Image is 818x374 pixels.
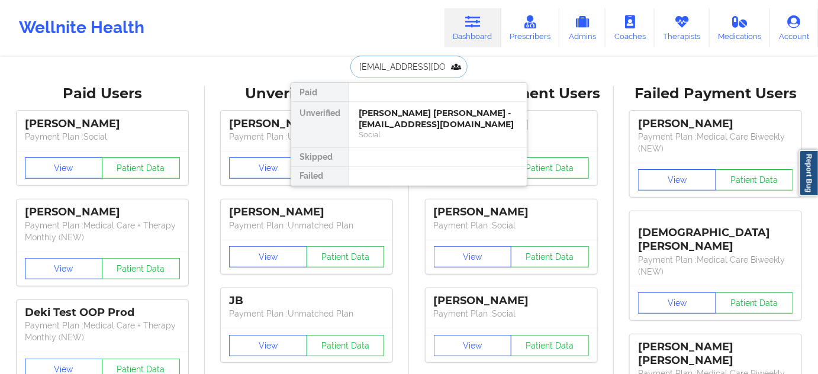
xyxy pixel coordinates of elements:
a: Therapists [655,8,710,47]
p: Payment Plan : Social [434,220,589,231]
a: Dashboard [445,8,501,47]
p: Payment Plan : Unmatched Plan [229,308,384,320]
div: [PERSON_NAME] [638,117,793,131]
div: [PERSON_NAME] [25,117,180,131]
a: Medications [710,8,771,47]
button: View [229,246,307,267]
p: Payment Plan : Medical Care + Therapy Monthly (NEW) [25,320,180,343]
button: View [434,335,512,356]
a: Admins [559,8,606,47]
button: View [638,292,716,314]
div: [PERSON_NAME] [229,205,384,219]
div: Skipped [291,148,349,167]
div: JB [229,294,384,308]
div: Deki Test OOP Prod [25,306,180,320]
div: Social [359,130,517,140]
button: View [25,157,103,179]
button: View [25,258,103,279]
button: Patient Data [511,246,589,267]
div: [PERSON_NAME] [229,117,384,131]
div: Unverified Users [213,85,401,103]
p: Payment Plan : Medical Care Biweekly (NEW) [638,254,793,278]
div: [DEMOGRAPHIC_DATA][PERSON_NAME] [638,217,793,253]
a: Prescribers [501,8,560,47]
button: Patient Data [716,292,794,314]
a: Coaches [606,8,655,47]
button: Patient Data [511,335,589,356]
p: Payment Plan : Social [434,308,589,320]
div: Paid [291,83,349,102]
div: Unverified [291,102,349,148]
div: [PERSON_NAME] [PERSON_NAME] - [EMAIL_ADDRESS][DOMAIN_NAME] [359,108,517,130]
button: View [229,157,307,179]
button: Patient Data [102,157,180,179]
p: Payment Plan : Medical Care + Therapy Monthly (NEW) [25,220,180,243]
a: Account [770,8,818,47]
p: Payment Plan : Unmatched Plan [229,131,384,143]
button: View [638,169,716,191]
button: Patient Data [102,258,180,279]
div: Failed [291,167,349,186]
button: Patient Data [307,335,385,356]
button: View [434,246,512,267]
button: Patient Data [307,246,385,267]
p: Payment Plan : Social [25,131,180,143]
div: [PERSON_NAME] [25,205,180,219]
div: [PERSON_NAME] [434,294,589,308]
div: Paid Users [8,85,197,103]
div: [PERSON_NAME] [PERSON_NAME] [638,340,793,367]
div: Failed Payment Users [622,85,810,103]
button: Patient Data [511,157,589,179]
p: Payment Plan : Medical Care Biweekly (NEW) [638,131,793,154]
div: [PERSON_NAME] [434,205,589,219]
button: Patient Data [716,169,794,191]
button: View [229,335,307,356]
p: Payment Plan : Unmatched Plan [229,220,384,231]
a: Report Bug [799,150,818,196]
